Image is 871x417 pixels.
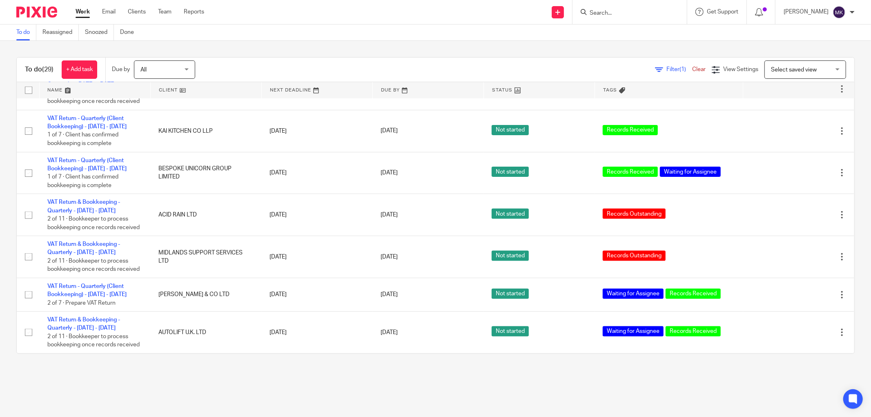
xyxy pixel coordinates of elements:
img: svg%3E [833,6,846,19]
td: [DATE] [261,110,372,152]
td: [DATE] [261,194,372,236]
span: Records Received [603,125,658,135]
a: VAT Return - Quarterly (Client Bookkeeping) - [DATE] - [DATE] [47,116,127,129]
span: View Settings [723,67,758,72]
span: 2 of 11 · Bookkeeper to process bookkeeping once records received [47,90,140,105]
a: Email [102,8,116,16]
a: Done [120,25,140,40]
input: Search [589,10,662,17]
span: Records Received [666,326,721,337]
span: 1 of 7 · Client has confirmed bookkeeping is complete [47,132,118,147]
span: [DATE] [381,128,398,134]
span: Not started [492,251,529,261]
a: Snoozed [85,25,114,40]
span: [DATE] [381,170,398,176]
span: Records Outstanding [603,251,666,261]
span: Not started [492,289,529,299]
span: Not started [492,326,529,337]
span: Waiting for Assignee [603,289,664,299]
td: [DATE] [261,278,372,311]
span: 2 of 7 · Prepare VAT Return [47,300,116,306]
td: [DATE] [261,312,372,354]
span: Not started [492,125,529,135]
span: [DATE] [381,212,398,218]
span: Waiting for Assignee [660,167,721,177]
span: 2 of 11 · Bookkeeper to process bookkeeping once records received [47,216,140,230]
span: Filter [666,67,692,72]
span: Not started [492,209,529,219]
a: Work [76,8,90,16]
a: Reports [184,8,204,16]
td: [DATE] [261,152,372,194]
td: [DATE] [261,236,372,278]
a: + Add task [62,60,97,79]
p: Due by [112,65,130,74]
span: All [140,67,147,73]
span: Tags [603,88,617,92]
h1: To do [25,65,53,74]
td: AUTOLIFT U.K. LTD [150,312,261,354]
a: Team [158,8,172,16]
a: To do [16,25,36,40]
span: 1 of 7 · Client has confirmed bookkeeping is complete [47,174,118,188]
span: (1) [679,67,686,72]
td: ACID RAIN LTD [150,194,261,236]
img: Pixie [16,7,57,18]
span: Records Outstanding [603,209,666,219]
span: Records Received [603,167,658,177]
span: Not started [492,167,529,177]
span: Records Received [666,289,721,299]
a: VAT Return & Bookkeeping - Quarterly - [DATE] - [DATE] [47,199,120,213]
span: 2 of 11 · Bookkeeper to process bookkeeping once records received [47,258,140,272]
span: [DATE] [381,292,398,297]
span: [DATE] [381,330,398,335]
a: Reassigned [42,25,79,40]
a: VAT Return & Bookkeeping - Quarterly - [DATE] - [DATE] [47,317,120,331]
p: [PERSON_NAME] [784,8,829,16]
td: MIDLANDS SUPPORT SERVICES LTD [150,236,261,278]
a: Clients [128,8,146,16]
span: Select saved view [771,67,817,73]
a: VAT Return & Bookkeeping - Quarterly - [DATE] - [DATE] [47,241,120,255]
span: [DATE] [381,254,398,260]
td: BESPOKE UNICORN GROUP LIMITED [150,152,261,194]
a: VAT Return - Quarterly (Client Bookkeeping) - [DATE] - [DATE] [47,283,127,297]
span: (29) [42,66,53,73]
td: KAI KITCHEN CO LLP [150,110,261,152]
span: Get Support [707,9,738,15]
a: VAT Return - Quarterly (Client Bookkeeping) - [DATE] - [DATE] [47,158,127,172]
span: 2 of 11 · Bookkeeper to process bookkeeping once records received [47,334,140,348]
a: Clear [692,67,706,72]
span: Waiting for Assignee [603,326,664,337]
td: [PERSON_NAME] & CO LTD [150,278,261,311]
